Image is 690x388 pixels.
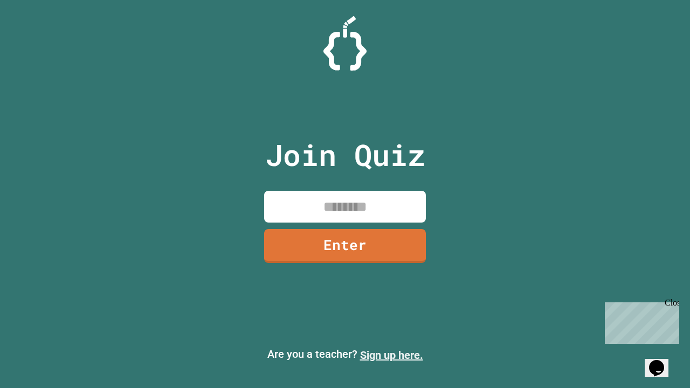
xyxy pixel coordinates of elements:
iframe: chat widget [645,345,679,377]
img: Logo.svg [323,16,367,71]
a: Sign up here. [360,349,423,362]
iframe: chat widget [601,298,679,344]
a: Enter [264,229,426,263]
div: Chat with us now!Close [4,4,74,68]
p: Are you a teacher? [9,346,681,363]
p: Join Quiz [265,133,425,177]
